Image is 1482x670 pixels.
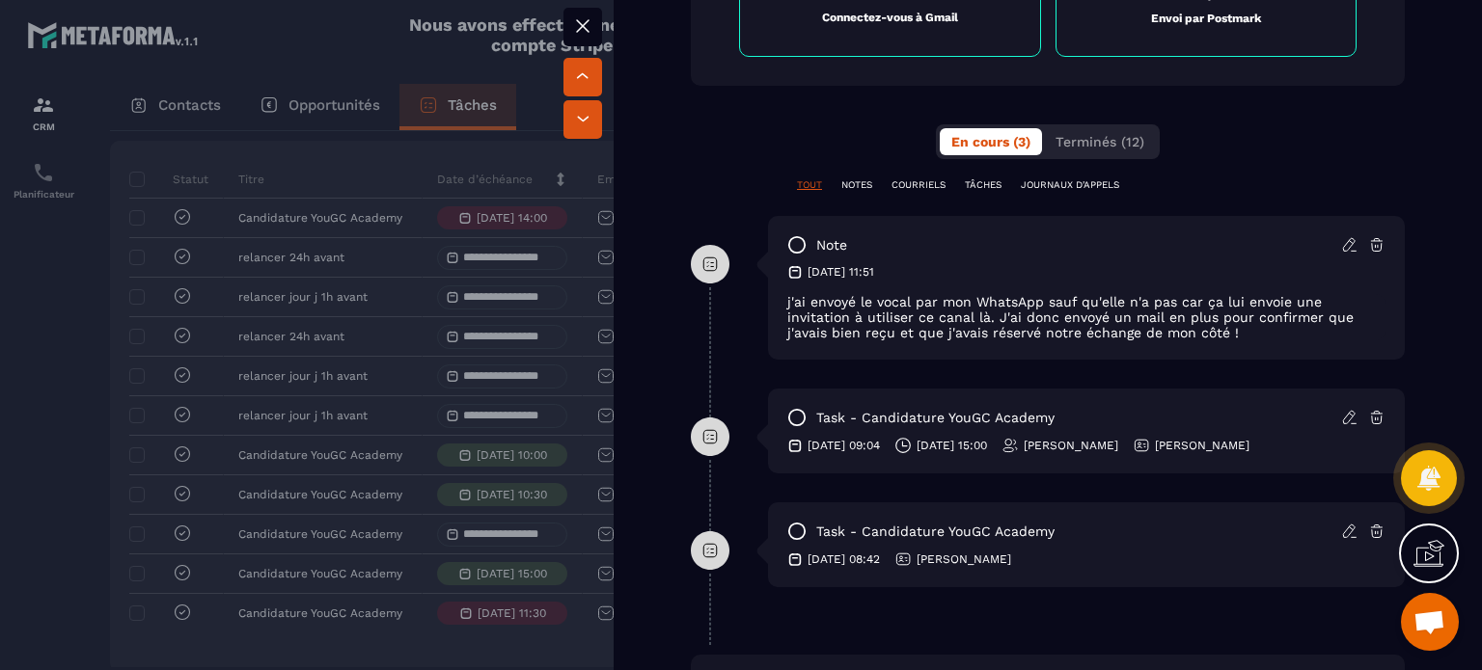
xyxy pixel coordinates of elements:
p: note [816,236,847,255]
p: COURRIELS [892,178,946,192]
p: task - Candidature YouGC Academy [816,409,1055,427]
p: Envoi par Postmark [1151,11,1261,26]
p: [DATE] 09:04 [808,438,880,453]
p: [DATE] 15:00 [917,438,987,453]
p: TÂCHES [965,178,1002,192]
p: NOTES [841,178,872,192]
a: Ouvrir le chat [1401,593,1459,651]
p: [PERSON_NAME] [1024,438,1118,453]
p: JOURNAUX D'APPELS [1021,178,1119,192]
p: Connectez-vous à Gmail [822,10,958,25]
span: Terminés (12) [1056,134,1144,149]
p: [PERSON_NAME] [917,551,1011,567]
button: Terminés (12) [1044,128,1156,155]
p: j'ai envoyé le vocal par mon WhatsApp sauf qu'elle n'a pas car ça lui envoie une invitation à uti... [787,294,1386,340]
p: TOUT [797,178,822,192]
p: [DATE] 11:51 [808,264,874,280]
span: En cours (3) [951,134,1030,149]
button: En cours (3) [940,128,1042,155]
p: task - Candidature YouGC Academy [816,523,1055,541]
p: [PERSON_NAME] [1155,438,1249,453]
p: [DATE] 08:42 [808,551,880,567]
